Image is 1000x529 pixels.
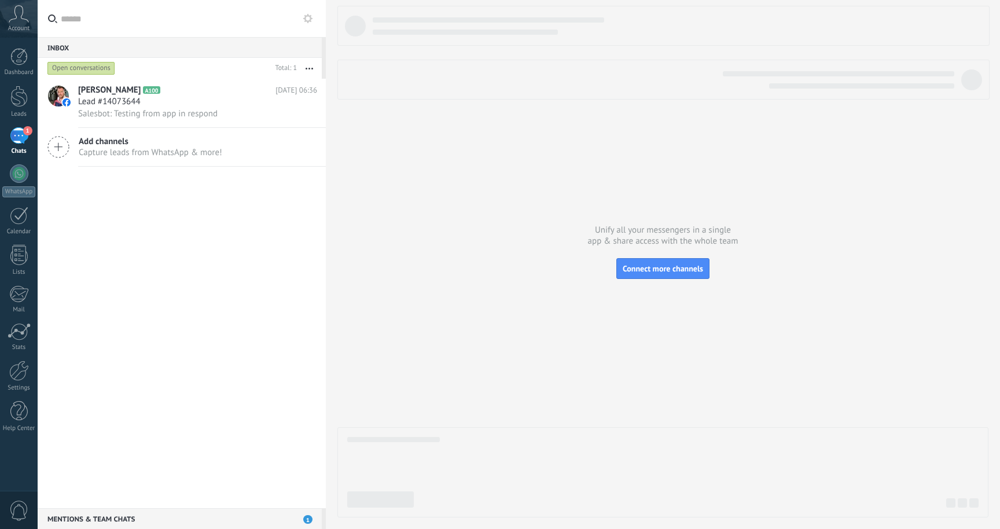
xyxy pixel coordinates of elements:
[2,111,36,118] div: Leads
[38,79,326,127] a: avataricon[PERSON_NAME]A100[DATE] 06:36Lead #14073644Salesbot: Testing from app in respond
[2,306,36,314] div: Mail
[2,344,36,351] div: Stats
[143,86,160,94] span: A100
[78,85,141,96] span: [PERSON_NAME]
[78,96,141,108] span: Lead #14073644
[2,384,36,392] div: Settings
[79,136,222,147] span: Add channels
[2,228,36,236] div: Calendar
[616,258,709,279] button: Connect more channels
[2,69,36,76] div: Dashboard
[78,108,218,119] span: Salesbot: Testing from app in respond
[79,147,222,158] span: Capture leads from WhatsApp & more!
[297,58,322,79] button: More
[303,515,312,524] span: 1
[2,148,36,155] div: Chats
[62,98,71,106] img: icon
[47,61,115,75] div: Open conversations
[2,186,35,197] div: WhatsApp
[623,263,703,274] span: Connect more channels
[8,25,30,32] span: Account
[38,37,322,58] div: Inbox
[23,126,32,135] span: 1
[275,85,317,96] span: [DATE] 06:36
[38,508,322,529] div: Mentions & Team chats
[271,63,297,74] div: Total: 1
[2,269,36,276] div: Lists
[2,425,36,432] div: Help Center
